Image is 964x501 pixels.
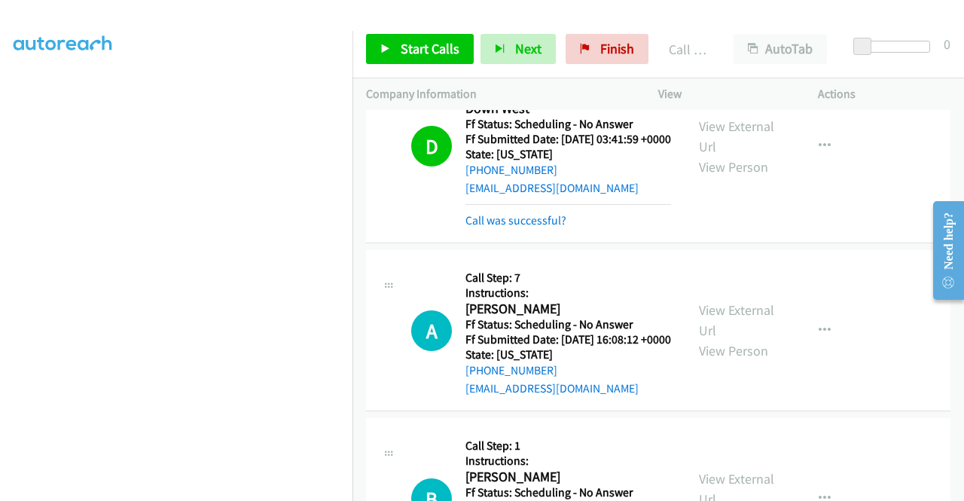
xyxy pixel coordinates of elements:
[734,34,827,64] button: AutoTab
[465,347,671,362] h5: State: [US_STATE]
[465,213,566,228] a: Call was successful?
[411,310,452,351] div: The call is yet to be attempted
[465,381,639,396] a: [EMAIL_ADDRESS][DOMAIN_NAME]
[658,85,791,103] p: View
[401,40,459,57] span: Start Calls
[699,342,768,359] a: View Person
[465,317,671,332] h5: Ff Status: Scheduling - No Answer
[465,438,671,454] h5: Call Step: 1
[515,40,541,57] span: Next
[465,117,671,132] h5: Ff Status: Scheduling - No Answer
[600,40,634,57] span: Finish
[465,147,671,162] h5: State: [US_STATE]
[366,85,631,103] p: Company Information
[944,34,950,54] div: 0
[465,270,671,286] h5: Call Step: 7
[669,39,706,60] p: Call Completed
[699,118,774,155] a: View External Url
[465,469,667,486] h2: [PERSON_NAME]
[465,485,671,500] h5: Ff Status: Scheduling - No Answer
[411,310,452,351] h1: A
[411,126,452,166] h1: D
[818,85,950,103] p: Actions
[699,158,768,176] a: View Person
[465,363,557,377] a: [PHONE_NUMBER]
[465,286,671,301] h5: Instructions:
[480,34,556,64] button: Next
[699,301,774,339] a: View External Url
[921,191,964,310] iframe: Resource Center
[465,132,671,147] h5: Ff Submitted Date: [DATE] 03:41:59 +0000
[465,332,671,347] h5: Ff Submitted Date: [DATE] 16:08:12 +0000
[366,34,474,64] a: Start Calls
[465,301,667,318] h2: [PERSON_NAME]
[465,454,671,469] h5: Instructions:
[566,34,648,64] a: Finish
[465,181,639,195] a: [EMAIL_ADDRESS][DOMAIN_NAME]
[465,163,557,177] a: [PHONE_NUMBER]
